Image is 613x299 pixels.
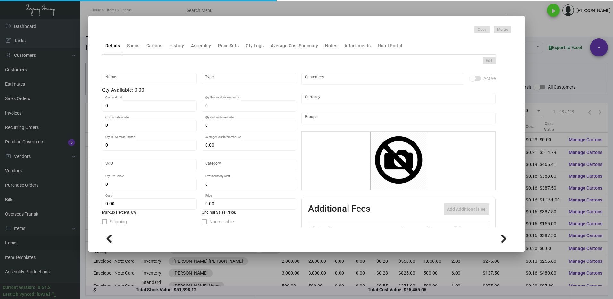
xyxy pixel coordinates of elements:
div: Average Cost Summary [271,42,318,49]
th: Cost [399,223,426,234]
span: Copy [478,27,487,32]
input: Add new.. [305,116,492,121]
th: Active [308,223,328,234]
div: Hotel Portal [378,42,402,49]
input: Add new.. [305,76,461,81]
th: Price type [452,223,481,234]
button: Edit [483,57,496,64]
th: Price [426,223,452,234]
button: Merge [494,26,511,33]
div: Current version: [3,284,35,291]
div: Price Sets [218,42,239,49]
button: Copy [474,26,490,33]
div: Attachments [344,42,371,49]
h2: Additional Fees [308,203,370,215]
button: Add Additional Fee [444,203,489,215]
span: Add Additional Fee [447,207,486,212]
span: Non-sellable [209,218,234,226]
div: 0.51.2 [38,284,51,291]
div: Cartons [146,42,162,49]
div: Qty Logs [246,42,264,49]
span: Merge [497,27,508,32]
span: Shipping [110,218,127,226]
span: Active [483,74,496,82]
span: Edit [486,58,492,64]
div: Notes [325,42,337,49]
div: Details [105,42,120,49]
div: Specs [127,42,139,49]
th: Type [328,223,399,234]
div: Assembly [191,42,211,49]
div: History [169,42,184,49]
div: Last Qb Synced: [DATE] [3,291,50,298]
div: Qty Available: 0.00 [102,86,296,94]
